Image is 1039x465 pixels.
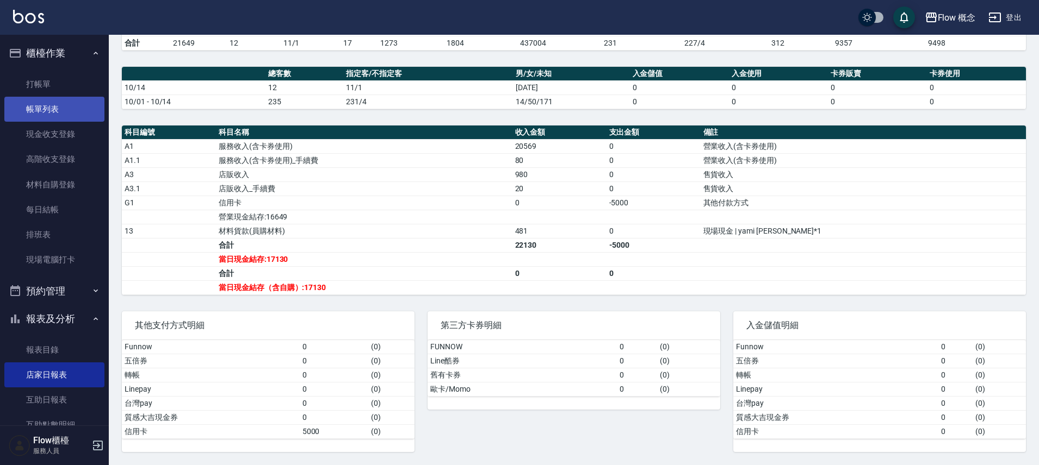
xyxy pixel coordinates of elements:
td: 當日現金結存（含自購）:17130 [216,280,512,294]
img: Logo [13,10,44,23]
th: 科目名稱 [216,125,512,140]
td: ( 0 ) [657,368,720,382]
td: 0 [617,340,658,354]
th: 卡券使用 [927,67,1026,81]
a: 店家日報表 [4,362,104,387]
td: 歐卡/Momo [428,382,617,396]
td: 0 [300,396,369,410]
td: 9498 [925,36,1026,50]
td: 0 [630,95,729,109]
td: ( 0 ) [368,340,415,354]
td: 信用卡 [122,424,300,438]
td: 980 [512,167,607,181]
td: 0 [607,181,701,196]
td: 合計 [216,238,512,252]
td: 0 [607,224,701,238]
h5: Flow櫃檯 [33,435,89,446]
td: 0 [828,95,927,109]
a: 現金收支登錄 [4,122,104,147]
td: 合計 [122,36,170,50]
td: 現場現金 | yami [PERSON_NAME]*1 [701,224,1026,238]
a: 現場電腦打卡 [4,247,104,272]
td: 0 [828,80,927,95]
table: a dense table [428,340,720,397]
td: 0 [512,266,607,280]
td: 0 [938,354,973,368]
td: 台灣pay [122,396,300,410]
td: 312 [769,36,832,50]
span: 第三方卡券明細 [441,320,707,331]
td: 14/50/171 [513,95,630,109]
td: 11/1 [343,80,513,95]
a: 打帳單 [4,72,104,97]
table: a dense table [122,67,1026,109]
td: 80 [512,153,607,167]
a: 材料自購登錄 [4,172,104,197]
td: 舊有卡券 [428,368,617,382]
td: Funnow [733,340,938,354]
td: 10/01 - 10/14 [122,95,265,109]
td: 227/4 [682,36,769,50]
th: 男/女/未知 [513,67,630,81]
td: 231 [601,36,682,50]
td: ( 0 ) [973,396,1026,410]
td: 0 [927,95,1026,109]
td: 231/4 [343,95,513,109]
td: 質感大吉現金券 [733,410,938,424]
td: A3 [122,167,216,181]
th: 備註 [701,125,1026,140]
button: 登出 [984,8,1026,28]
td: 0 [927,80,1026,95]
td: ( 0 ) [973,424,1026,438]
td: 1804 [444,36,517,50]
td: ( 0 ) [973,340,1026,354]
th: 指定客/不指定客 [343,67,513,81]
td: Line酷券 [428,354,617,368]
td: ( 0 ) [657,340,720,354]
td: 服務收入(含卡券使用) [216,139,512,153]
td: ( 0 ) [973,382,1026,396]
th: 卡券販賣 [828,67,927,81]
td: 481 [512,224,607,238]
a: 帳單列表 [4,97,104,122]
td: 售貨收入 [701,181,1026,196]
td: 437004 [517,36,601,50]
td: 13 [122,224,216,238]
td: 售貨收入 [701,167,1026,181]
td: 0 [607,167,701,181]
p: 服務人員 [33,446,89,456]
td: 0 [607,139,701,153]
button: 預約管理 [4,277,104,305]
td: 台灣pay [733,396,938,410]
td: 營業收入(含卡券使用) [701,153,1026,167]
td: 0 [607,153,701,167]
td: 12 [227,36,281,50]
td: 11/1 [281,36,341,50]
button: 櫃檯作業 [4,39,104,67]
td: A1.1 [122,153,216,167]
td: Linepay [122,382,300,396]
td: 材料貨款(員購材料) [216,224,512,238]
td: 0 [729,95,828,109]
td: 轉帳 [122,368,300,382]
td: 5000 [300,424,369,438]
td: 0 [938,424,973,438]
td: ( 0 ) [368,410,415,424]
a: 互助點數明細 [4,412,104,437]
td: 10/14 [122,80,265,95]
th: 入金使用 [729,67,828,81]
td: A1 [122,139,216,153]
td: ( 0 ) [657,382,720,396]
td: ( 0 ) [368,424,415,438]
th: 總客數 [265,67,343,81]
td: ( 0 ) [368,368,415,382]
button: 報表及分析 [4,305,104,333]
a: 每日結帳 [4,197,104,222]
td: ( 0 ) [973,354,1026,368]
td: 0 [938,340,973,354]
span: 入金儲值明細 [746,320,1013,331]
td: 信用卡 [216,196,512,210]
td: 0 [617,354,658,368]
td: Linepay [733,382,938,396]
img: Person [9,435,30,456]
